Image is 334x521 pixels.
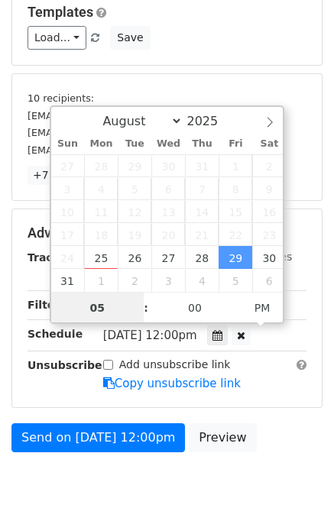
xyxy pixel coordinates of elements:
span: August 11, 2025 [84,200,118,223]
span: August 7, 2025 [185,177,219,200]
span: August 4, 2025 [84,177,118,200]
span: August 5, 2025 [118,177,151,200]
span: August 15, 2025 [219,200,252,223]
span: August 17, 2025 [51,223,85,246]
a: Preview [189,423,256,452]
a: +7 more [28,166,85,185]
span: August 30, 2025 [252,246,286,269]
span: August 6, 2025 [151,177,185,200]
span: August 8, 2025 [219,177,252,200]
span: Mon [84,139,118,149]
span: August 12, 2025 [118,200,151,223]
input: Hour [51,293,144,323]
strong: Schedule [28,328,83,340]
span: August 25, 2025 [84,246,118,269]
small: [EMAIL_ADDRESS][DOMAIN_NAME] [28,127,198,138]
a: Load... [28,26,86,50]
span: [DATE] 12:00pm [103,328,197,342]
strong: Filters [28,299,66,311]
span: September 2, 2025 [118,269,151,292]
iframe: Chat Widget [258,448,334,521]
span: Wed [151,139,185,149]
h5: Advanced [28,225,306,241]
span: August 3, 2025 [51,177,85,200]
span: August 1, 2025 [219,154,252,177]
span: Click to toggle [242,293,284,323]
span: Sun [51,139,85,149]
span: September 5, 2025 [219,269,252,292]
span: July 30, 2025 [151,154,185,177]
span: July 31, 2025 [185,154,219,177]
small: [EMAIL_ADDRESS][DOMAIN_NAME] [28,110,198,121]
a: Templates [28,4,93,20]
button: Save [110,26,150,50]
span: August 22, 2025 [219,223,252,246]
strong: Unsubscribe [28,359,102,371]
span: August 20, 2025 [151,223,185,246]
span: August 18, 2025 [84,223,118,246]
a: Send on [DATE] 12:00pm [11,423,185,452]
span: August 16, 2025 [252,200,286,223]
span: July 29, 2025 [118,154,151,177]
span: August 9, 2025 [252,177,286,200]
span: August 29, 2025 [219,246,252,269]
input: Year [183,114,238,128]
span: Sat [252,139,286,149]
span: August 10, 2025 [51,200,85,223]
a: Copy unsubscribe link [103,377,241,390]
span: August 2, 2025 [252,154,286,177]
span: August 31, 2025 [51,269,85,292]
span: August 28, 2025 [185,246,219,269]
span: Fri [219,139,252,149]
span: August 21, 2025 [185,223,219,246]
span: August 24, 2025 [51,246,85,269]
input: Minute [148,293,242,323]
span: Tue [118,139,151,149]
span: July 28, 2025 [84,154,118,177]
span: : [144,293,148,323]
span: September 4, 2025 [185,269,219,292]
span: August 14, 2025 [185,200,219,223]
label: Add unsubscribe link [119,357,231,373]
span: August 23, 2025 [252,223,286,246]
span: July 27, 2025 [51,154,85,177]
span: September 3, 2025 [151,269,185,292]
small: [EMAIL_ADDRESS] [28,144,116,156]
span: Thu [185,139,219,149]
span: August 13, 2025 [151,200,185,223]
span: August 19, 2025 [118,223,151,246]
span: September 6, 2025 [252,269,286,292]
span: August 27, 2025 [151,246,185,269]
span: August 26, 2025 [118,246,151,269]
small: 10 recipients: [28,92,94,104]
span: September 1, 2025 [84,269,118,292]
strong: Tracking [28,251,79,264]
